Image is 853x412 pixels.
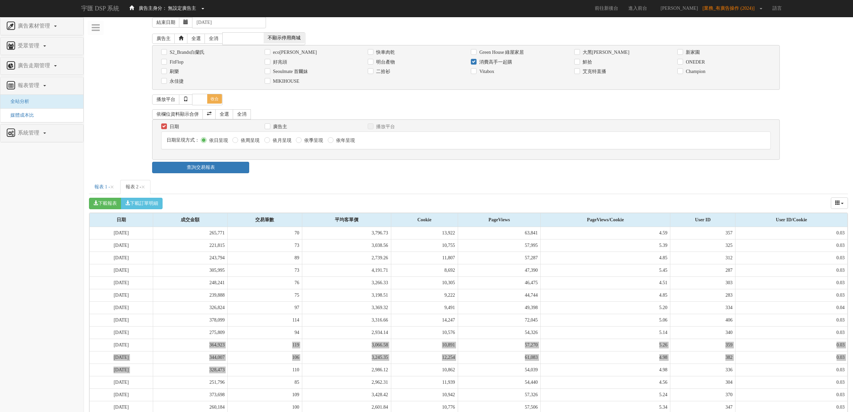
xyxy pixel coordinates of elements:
[227,239,302,252] td: 73
[735,314,848,326] td: 0.03
[541,388,670,401] td: 5.24
[541,264,670,276] td: 5.45
[391,276,458,289] td: 10,305
[271,68,308,75] label: Seoulmate 首爾妹
[735,264,848,276] td: 0.03
[227,252,302,264] td: 89
[391,339,458,351] td: 10,891
[227,276,302,289] td: 76
[90,351,153,364] td: [DATE]
[168,49,204,56] label: S2_Brands白蘭氏
[735,351,848,364] td: 0.03
[735,301,848,314] td: 0.04
[152,162,249,173] a: 查詢交易報表
[153,388,227,401] td: 373,698
[735,239,848,252] td: 0.03
[391,364,458,376] td: 10,862
[90,376,153,388] td: [DATE]
[541,351,670,364] td: 4.98
[391,252,458,264] td: 11,807
[90,239,153,252] td: [DATE]
[302,227,391,239] td: 3,796.73
[541,239,670,252] td: 5.39
[374,59,395,66] label: 明台產物
[541,326,670,339] td: 5.14
[302,252,391,264] td: 2,739.26
[302,239,391,252] td: 3,038.56
[110,184,114,191] button: Close
[239,137,260,144] label: 依周呈現
[168,78,184,85] label: 永佳捷
[271,123,287,130] label: 廣告主
[227,264,302,276] td: 73
[735,376,848,388] td: 0.03
[670,264,735,276] td: 287
[391,376,458,388] td: 11,939
[391,351,458,364] td: 12,254
[374,68,390,75] label: 二拾衫
[153,239,227,252] td: 221,815
[153,227,227,239] td: 265,771
[391,239,458,252] td: 10,755
[167,138,199,143] span: 日期呈現方式：
[670,301,735,314] td: 334
[581,68,606,75] label: 艾克特直播
[391,326,458,339] td: 10,576
[541,364,670,376] td: 4.98
[5,41,78,51] a: 受眾管理
[831,197,848,209] button: columns
[168,6,196,11] span: 無設定廣告主
[374,123,395,130] label: 播放平台
[89,180,120,194] a: 報表 1 -
[831,197,848,209] div: Columns
[458,339,540,351] td: 57,270
[90,326,153,339] td: [DATE]
[541,213,670,227] div: PageViews/Cookie
[670,326,735,339] td: 340
[153,289,227,301] td: 239,888
[541,314,670,326] td: 5.06
[302,326,391,339] td: 2,934.14
[16,23,53,29] span: 廣告素材管理
[215,109,233,119] a: 全選
[271,59,287,66] label: 好兆頭
[458,376,540,388] td: 54,440
[735,289,848,301] td: 0.03
[478,59,512,66] label: 消費高手一起購
[670,239,735,252] td: 325
[227,326,302,339] td: 94
[458,364,540,376] td: 54,039
[153,252,227,264] td: 243,794
[228,213,302,227] div: 交易筆數
[302,339,391,351] td: 3,066.58
[735,326,848,339] td: 0.03
[541,376,670,388] td: 4.56
[16,82,43,88] span: 報表管理
[670,227,735,239] td: 357
[141,183,145,191] span: ×
[302,364,391,376] td: 2,986.12
[684,59,705,66] label: ONEDER
[735,339,848,351] td: 0.03
[187,34,205,44] a: 全選
[458,252,540,264] td: 57,287
[670,314,735,326] td: 406
[391,301,458,314] td: 9,491
[153,326,227,339] td: 275,809
[90,289,153,301] td: [DATE]
[153,351,227,364] td: 344,007
[153,364,227,376] td: 328,473
[391,388,458,401] td: 10,942
[541,252,670,264] td: 4.85
[302,388,391,401] td: 3,428.42
[458,314,540,326] td: 72,045
[153,376,227,388] td: 251,796
[684,49,700,56] label: 新家園
[227,364,302,376] td: 110
[90,388,153,401] td: [DATE]
[458,227,540,239] td: 63,841
[302,289,391,301] td: 3,198.51
[735,227,848,239] td: 0.03
[227,339,302,351] td: 119
[302,376,391,388] td: 2,962.31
